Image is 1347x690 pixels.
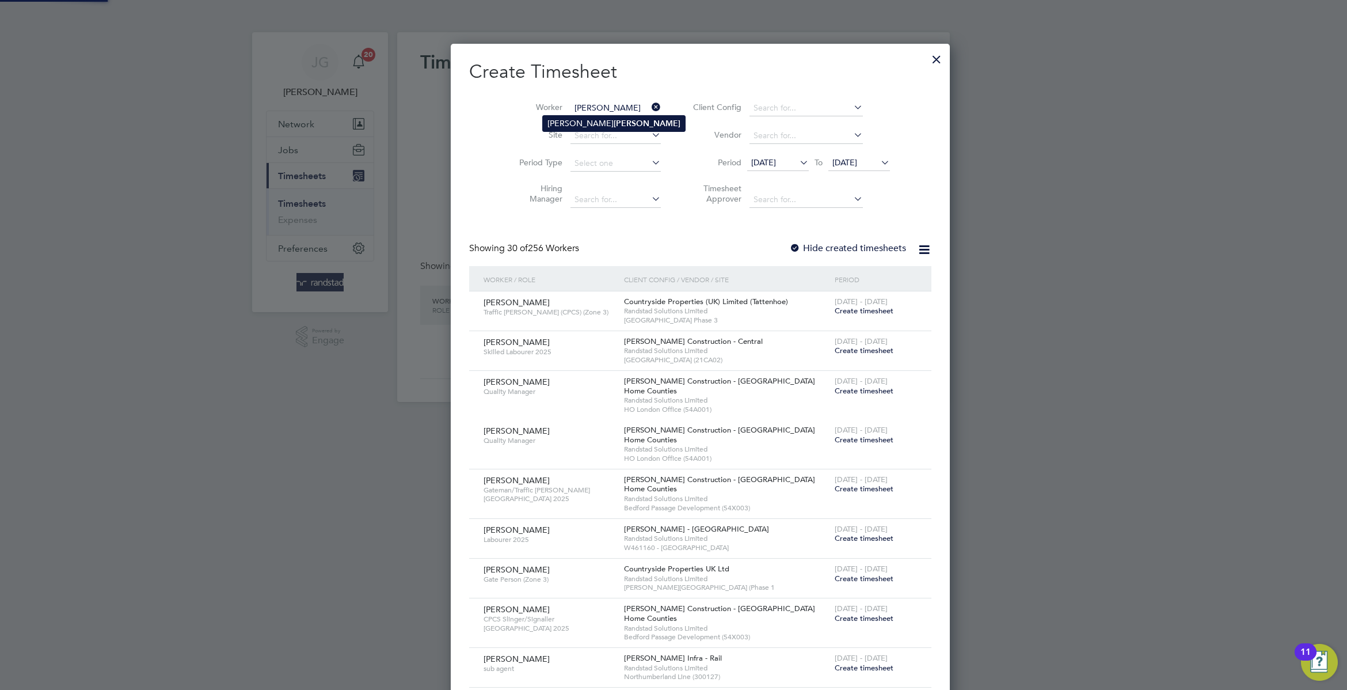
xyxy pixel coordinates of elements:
[624,543,829,552] span: W461160 - [GEOGRAPHIC_DATA]
[749,128,863,144] input: Search for...
[690,102,741,112] label: Client Config
[832,266,920,293] div: Period
[484,308,615,317] span: Traffic [PERSON_NAME] (CPCS) (Zone 3)
[484,664,615,673] span: sub agent
[511,157,562,168] label: Period Type
[511,102,562,112] label: Worker
[484,426,550,436] span: [PERSON_NAME]
[624,534,829,543] span: Randstad Solutions Limited
[511,130,562,140] label: Site
[484,337,550,347] span: [PERSON_NAME]
[835,613,893,623] span: Create timesheet
[624,494,829,503] span: Randstad Solutions Limited
[832,157,857,168] span: [DATE]
[511,183,562,204] label: Hiring Manager
[507,242,528,254] span: 30 of
[484,654,550,664] span: [PERSON_NAME]
[624,664,829,673] span: Randstad Solutions Limited
[624,475,815,494] span: [PERSON_NAME] Construction - [GEOGRAPHIC_DATA] Home Counties
[570,156,661,172] input: Select one
[835,653,888,663] span: [DATE] - [DATE]
[570,192,661,208] input: Search for...
[621,266,832,293] div: Client Config / Vendor / Site
[751,157,776,168] span: [DATE]
[835,346,893,355] span: Create timesheet
[484,347,615,357] span: Skilled Labourer 2025
[624,624,829,633] span: Randstad Solutions Limited
[484,387,615,396] span: Quality Manager
[484,436,615,445] span: Quality Manager
[543,116,685,131] li: [PERSON_NAME]
[484,525,550,535] span: [PERSON_NAME]
[1300,652,1311,667] div: 11
[624,306,829,316] span: Randstad Solutions Limited
[789,242,906,254] label: Hide created timesheets
[624,445,829,454] span: Randstad Solutions Limited
[469,60,931,84] h2: Create Timesheet
[484,486,615,503] span: Gateman/Traffic [PERSON_NAME] [GEOGRAPHIC_DATA] 2025
[749,192,863,208] input: Search for...
[624,297,788,306] span: Countryside Properties (UK) Limited (Tattenhoe)
[484,604,550,615] span: [PERSON_NAME]
[835,564,888,574] span: [DATE] - [DATE]
[835,336,888,346] span: [DATE] - [DATE]
[484,297,550,308] span: [PERSON_NAME]
[484,615,615,632] span: CPCS Slinger/Signaller [GEOGRAPHIC_DATA] 2025
[835,376,888,386] span: [DATE] - [DATE]
[624,503,829,513] span: Bedford Passage Development (54X003)
[835,306,893,316] span: Create timesheet
[570,128,661,144] input: Search for...
[749,100,863,116] input: Search for...
[690,183,741,204] label: Timesheet Approver
[624,574,829,583] span: Randstad Solutions Limited
[835,533,893,543] span: Create timesheet
[835,475,888,484] span: [DATE] - [DATE]
[481,266,621,293] div: Worker / Role
[835,484,893,494] span: Create timesheet
[690,157,741,168] label: Period
[624,316,829,325] span: [GEOGRAPHIC_DATA] Phase 3
[484,575,615,584] span: Gate Person (Zone 3)
[624,604,815,623] span: [PERSON_NAME] Construction - [GEOGRAPHIC_DATA] Home Counties
[1301,644,1338,681] button: Open Resource Center, 11 new notifications
[484,564,550,575] span: [PERSON_NAME]
[484,535,615,544] span: Labourer 2025
[624,672,829,681] span: Northumberland Line (300127)
[624,405,829,414] span: HO London Office (54A001)
[624,583,829,592] span: [PERSON_NAME][GEOGRAPHIC_DATA] (Phase 1
[624,653,722,663] span: [PERSON_NAME] Infra - Rail
[835,604,888,613] span: [DATE] - [DATE]
[484,377,550,387] span: [PERSON_NAME]
[835,425,888,435] span: [DATE] - [DATE]
[835,663,893,673] span: Create timesheet
[811,155,826,170] span: To
[507,242,579,254] span: 256 Workers
[624,425,815,445] span: [PERSON_NAME] Construction - [GEOGRAPHIC_DATA] Home Counties
[624,336,763,346] span: [PERSON_NAME] Construction - Central
[835,386,893,396] span: Create timesheet
[624,632,829,642] span: Bedford Passage Development (54X003)
[624,346,829,355] span: Randstad Solutions Limited
[835,297,888,306] span: [DATE] - [DATE]
[835,435,893,445] span: Create timesheet
[614,119,680,128] b: [PERSON_NAME]
[624,355,829,365] span: [GEOGRAPHIC_DATA] (21CA02)
[835,524,888,534] span: [DATE] - [DATE]
[570,100,661,116] input: Search for...
[624,396,829,405] span: Randstad Solutions Limited
[624,524,769,534] span: [PERSON_NAME] - [GEOGRAPHIC_DATA]
[835,574,893,583] span: Create timesheet
[690,130,741,140] label: Vendor
[469,242,581,255] div: Showing
[624,376,815,396] span: [PERSON_NAME] Construction - [GEOGRAPHIC_DATA] Home Counties
[484,475,550,486] span: [PERSON_NAME]
[624,564,729,574] span: Countryside Properties UK Ltd
[624,454,829,463] span: HO London Office (54A001)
